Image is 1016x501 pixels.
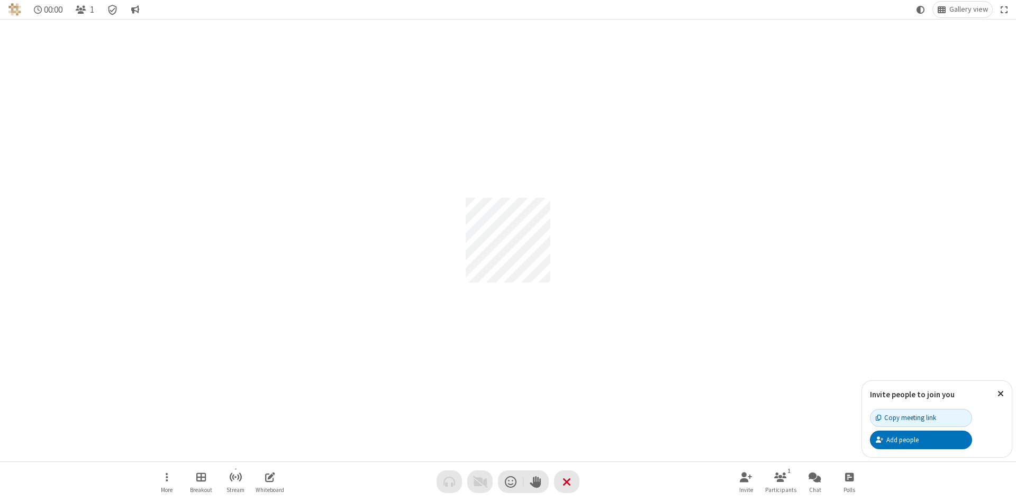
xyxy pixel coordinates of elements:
[254,467,286,497] button: Open shared whiteboard
[870,431,972,449] button: Add people
[912,2,929,17] button: Using system theme
[870,389,955,399] label: Invite people to join you
[765,467,796,497] button: Open participant list
[151,467,183,497] button: Open menu
[996,2,1012,17] button: Fullscreen
[990,381,1012,407] button: Close popover
[523,470,549,493] button: Raise hand
[90,5,94,15] span: 1
[809,487,821,493] span: Chat
[190,487,212,493] span: Breakout
[256,487,284,493] span: Whiteboard
[933,2,992,17] button: Change layout
[876,413,936,423] div: Copy meeting link
[30,2,67,17] div: Timer
[765,487,796,493] span: Participants
[103,2,123,17] div: Meeting details Encryption enabled
[949,5,988,14] span: Gallery view
[833,467,865,497] button: Open poll
[126,2,143,17] button: Conversation
[739,487,753,493] span: Invite
[437,470,462,493] button: Audio problem - check your Internet connection or call by phone
[843,487,855,493] span: Polls
[44,5,62,15] span: 00:00
[71,2,98,17] button: Open participant list
[730,467,762,497] button: Invite participants (Alt+I)
[161,487,173,493] span: More
[226,487,244,493] span: Stream
[799,467,831,497] button: Open chat
[498,470,523,493] button: Send a reaction
[785,466,794,476] div: 1
[467,470,493,493] button: Video
[8,3,21,16] img: QA Selenium DO NOT DELETE OR CHANGE
[185,467,217,497] button: Manage Breakout Rooms
[870,409,972,427] button: Copy meeting link
[220,467,251,497] button: Start streaming
[554,470,579,493] button: End or leave meeting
